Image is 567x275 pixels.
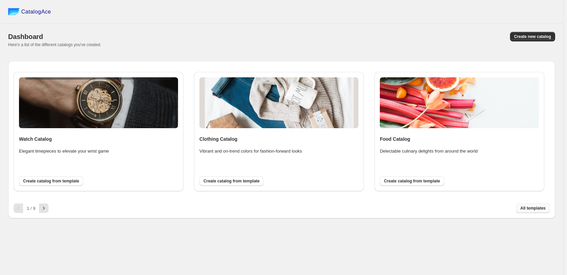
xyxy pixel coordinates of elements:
button: Create new catalog [510,32,555,41]
img: clothing [199,77,358,128]
span: Create catalog from template [384,178,440,184]
button: Create catalog from template [19,176,83,186]
p: Elegant timepieces to elevate your wrist game [19,148,128,155]
img: catalog ace [8,8,20,15]
p: Vibrant and on-trend colors for fashion-forward looks [199,148,308,155]
h4: Watch Catalog [19,136,178,142]
button: All templates [516,203,550,213]
span: CatalogAce [21,8,51,15]
span: All templates [520,205,546,211]
span: Create new catalog [514,34,551,39]
button: Create catalog from template [380,176,444,186]
h4: Food Catalog [380,136,539,142]
span: Create catalog from template [23,178,79,184]
p: Delectable culinary delights from around the world [380,148,488,155]
span: Here's a list of the different catalogs you've created. [8,42,101,47]
span: Create catalog from template [203,178,259,184]
img: watch [19,77,178,128]
img: food [380,77,539,128]
span: 1 / 9 [27,206,35,211]
h4: Clothing Catalog [199,136,358,142]
span: Dashboard [8,33,43,40]
button: Create catalog from template [199,176,263,186]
